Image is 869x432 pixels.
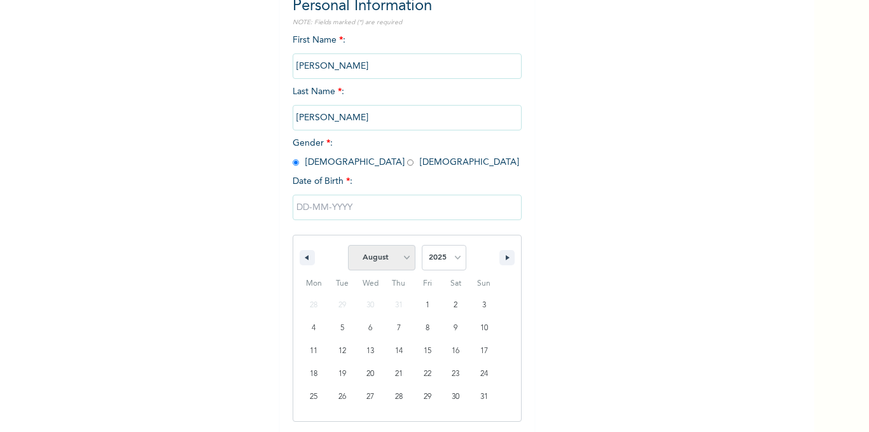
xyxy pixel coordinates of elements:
[340,317,344,340] span: 5
[300,386,328,408] button: 25
[356,386,385,408] button: 27
[480,386,488,408] span: 31
[441,317,470,340] button: 9
[469,317,498,340] button: 10
[293,18,522,27] p: NOTE: Fields marked (*) are required
[310,386,317,408] span: 25
[310,340,317,363] span: 11
[395,363,403,386] span: 21
[293,175,352,188] span: Date of Birth :
[385,386,414,408] button: 28
[413,317,441,340] button: 8
[310,363,317,386] span: 18
[426,294,429,317] span: 1
[480,363,488,386] span: 24
[413,386,441,408] button: 29
[328,317,357,340] button: 5
[395,386,403,408] span: 28
[312,317,316,340] span: 4
[356,363,385,386] button: 20
[300,363,328,386] button: 18
[356,340,385,363] button: 13
[424,340,431,363] span: 15
[469,274,498,294] span: Sun
[441,274,470,294] span: Sat
[366,340,374,363] span: 13
[397,317,401,340] span: 7
[426,317,429,340] span: 8
[469,340,498,363] button: 17
[328,274,357,294] span: Tue
[300,317,328,340] button: 4
[413,340,441,363] button: 15
[454,317,457,340] span: 9
[328,363,357,386] button: 19
[328,386,357,408] button: 26
[424,386,431,408] span: 29
[328,340,357,363] button: 12
[469,386,498,408] button: 31
[441,294,470,317] button: 2
[293,36,522,71] span: First Name :
[366,363,374,386] span: 20
[441,363,470,386] button: 23
[452,386,459,408] span: 30
[293,105,522,130] input: Enter your last name
[385,274,414,294] span: Thu
[480,340,488,363] span: 17
[385,340,414,363] button: 14
[441,386,470,408] button: 30
[452,363,459,386] span: 23
[338,363,346,386] span: 19
[293,139,519,167] span: Gender : [DEMOGRAPHIC_DATA] [DEMOGRAPHIC_DATA]
[413,274,441,294] span: Fri
[480,317,488,340] span: 10
[338,340,346,363] span: 12
[356,317,385,340] button: 6
[482,294,486,317] span: 3
[413,294,441,317] button: 1
[441,340,470,363] button: 16
[395,340,403,363] span: 14
[300,274,328,294] span: Mon
[366,386,374,408] span: 27
[454,294,457,317] span: 2
[452,340,459,363] span: 16
[356,274,385,294] span: Wed
[293,87,522,122] span: Last Name :
[385,363,414,386] button: 21
[413,363,441,386] button: 22
[293,195,522,220] input: DD-MM-YYYY
[338,386,346,408] span: 26
[469,294,498,317] button: 3
[424,363,431,386] span: 22
[469,363,498,386] button: 24
[368,317,372,340] span: 6
[385,317,414,340] button: 7
[293,53,522,79] input: Enter your first name
[300,340,328,363] button: 11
